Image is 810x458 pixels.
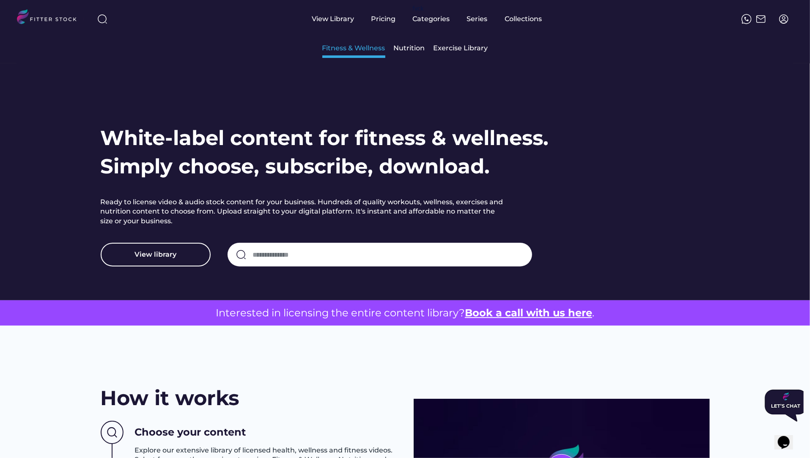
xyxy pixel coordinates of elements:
[394,44,425,53] div: Nutrition
[17,9,84,27] img: LOGO.svg
[413,14,450,24] div: Categories
[101,124,549,181] h1: White-label content for fitness & wellness. Simply choose, subscribe, download.
[236,250,246,260] img: search-normal.svg
[312,14,354,24] div: View Library
[322,44,385,53] div: Fitness & Wellness
[97,14,107,24] img: search-normal%203.svg
[756,14,766,24] img: Frame%2051.svg
[465,307,592,319] a: Book a call with us here
[741,14,752,24] img: meteor-icons_whatsapp%20%281%29.svg
[761,386,804,425] iframe: chat widget
[135,425,246,439] h3: Choose your content
[434,44,488,53] div: Exercise Library
[779,14,789,24] img: profile-circle.svg
[413,4,424,13] div: fvck
[3,3,46,36] img: Chat attention grabber
[774,424,802,450] iframe: chat widget
[505,14,542,24] div: Collections
[371,14,396,24] div: Pricing
[101,384,239,412] h2: How it works
[467,14,488,24] div: Series
[101,421,124,444] img: Group%201000002437%20%282%29.svg
[101,243,211,266] button: View library
[101,197,507,226] h2: Ready to license video & audio stock content for your business. Hundreds of quality workouts, wel...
